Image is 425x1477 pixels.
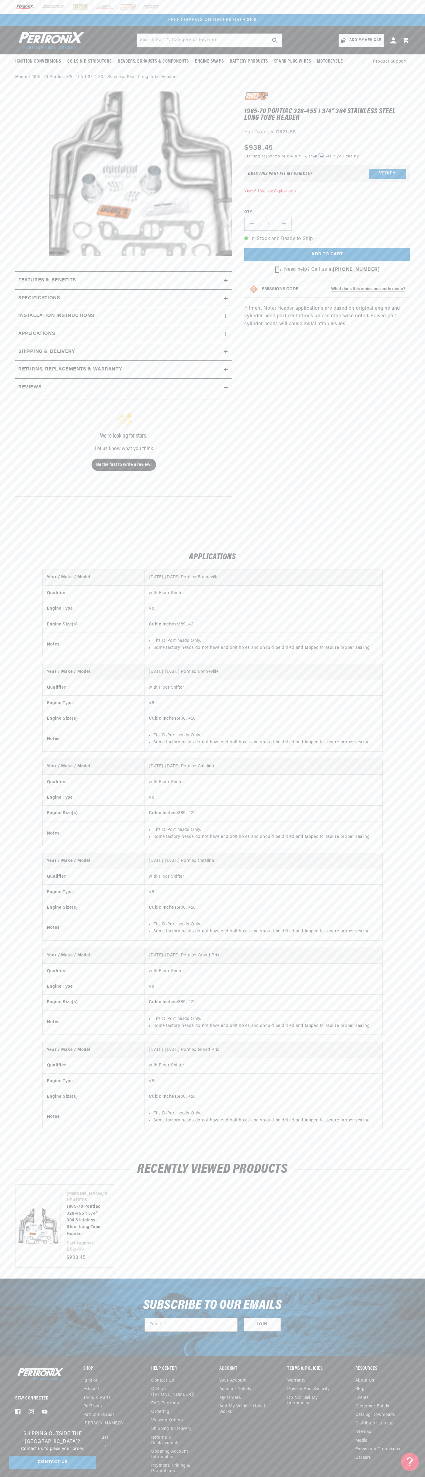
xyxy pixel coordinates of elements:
[314,54,346,69] summary: Motorcycle
[248,171,312,176] div: Does This part fit My vehicle?
[153,645,378,651] li: Some factory heads do not have end bolt holes and should be drilled and tapped to assure proper s...
[83,1402,103,1411] a: PerTronix
[43,821,145,845] th: Notes
[355,1445,402,1454] a: Emissions compliance
[18,384,41,391] h2: Reviews
[43,995,145,1010] th: Engine Size(s)
[287,1378,305,1385] a: Warranty
[244,235,410,243] p: In-Stock and Ready to Ship
[149,905,178,910] strong: Cubic Inches:
[145,1042,382,1058] td: [DATE]-[DATE] Pontiac Grand Prix
[118,58,189,65] span: Headers, Exhausts & Components
[67,58,112,65] span: Coils & Distributors
[244,91,410,333] div: Fitment Note: Header applications are based on original engine and cylinder head port centerlines...
[15,74,410,81] nav: breadcrumbs
[43,774,145,790] th: Qualifier
[67,1203,102,1238] a: 1965-70 Pontiac 326-455 1 3/4" 304 Stainless Steel Long Tube Header
[15,361,232,378] summary: Returns, Replacements & Warranty
[284,266,380,274] p: Need help? Call us at
[305,14,317,26] button: Translation missing: en.sections.announcements.next_announcement
[92,459,156,471] button: Be the first to write a review!
[143,1300,282,1311] h3: Subscribe to our emails
[249,284,259,294] img: Emissions code
[145,995,382,1010] td: 389, 421
[18,348,75,356] h2: Shipping & Delivery
[43,916,145,940] th: Notes
[153,827,378,833] li: Fits D-Port heads Only.
[145,774,382,790] td: with Floor Shifter
[355,1437,368,1445] a: Media
[145,570,382,585] td: [DATE]-[DATE] Pontiac Bonneville
[145,900,382,916] td: 400, 428
[355,1385,364,1393] a: Blog
[43,617,145,632] th: Engine Size(s)
[151,1425,191,1433] a: Shipping & Delivery
[153,1016,378,1022] li: Fits D-Port heads Only.
[9,1430,96,1446] h3: Shipping Outside the [GEOGRAPHIC_DATA]?
[266,155,273,158] span: $59
[149,622,178,627] strong: Cubic Inches:
[244,129,410,136] div: Part Number:
[145,869,382,884] td: with Floor Shifter
[244,248,410,262] button: Add to cart
[15,1395,64,1402] p: Stay Connected
[43,790,145,806] th: Engine Type
[145,1073,382,1089] td: V8
[219,1402,274,1416] a: Add My Vehicle: How It Works
[355,1378,374,1385] a: About Us
[153,921,378,928] li: Fits D-Port heads Only.
[83,1394,111,1402] a: Tools & Parts
[244,108,410,121] h1: 1965-70 Pontiac 326-455 1 3/4" 304 Stainless Steel Long Tube Header
[43,853,145,869] th: Year / Make / Model
[83,1419,133,1433] a: [PERSON_NAME]'s Headers
[120,17,305,23] div: 2 of 2
[355,1411,395,1419] a: Catalog Downloads
[274,58,311,65] span: Spark Plug Wires
[18,396,229,492] div: customer reviews
[262,287,405,292] button: EMISSIONS CODEWhat does this emissions code mean?
[18,312,94,320] h2: Installation instructions
[153,739,378,746] li: Some factory heads do not have end bolt holes and should be drilled and tapped to assure proper s...
[43,963,145,979] th: Qualifier
[43,1073,145,1089] th: Engine Type
[149,1000,178,1004] strong: Cubic Inches:
[151,1462,206,1475] a: Payment, Pricing & Promotions
[145,601,382,617] td: V8
[43,948,145,963] th: Year / Make / Model
[15,30,85,51] img: Pertronix
[29,433,219,439] div: We’re looking for stars!
[15,1367,64,1381] img: Pertronix
[244,153,359,159] p: Starting at /mo or 0% APR with .
[145,853,382,869] td: [DATE]-[DATE] Pontiac Catalina
[153,928,378,935] li: Some factory heads do not have end bolt holes and should be drilled and tapped to assure proper s...
[43,696,145,711] th: Engine Type
[145,963,382,979] td: with Floor Shifter
[15,307,232,325] summary: Installation instructions
[15,554,410,561] h2: Applications
[317,58,343,65] span: Motorcycle
[145,696,382,711] td: V8
[18,277,76,284] h2: Features & Benefits
[120,17,305,23] div: Announcement
[145,680,382,695] td: with Floor Shifter
[219,1385,251,1393] a: Account details
[145,711,382,727] td: 400, 428
[43,1058,145,1073] th: Qualifier
[15,290,232,307] summary: Specifications
[192,54,227,69] summary: Engine Swaps
[244,210,410,215] label: QTY
[355,1419,394,1428] a: Distributor Lookup
[355,1402,389,1411] a: Customer Builds
[313,153,324,158] span: Affirm
[43,869,145,884] th: Qualifier
[43,585,145,601] th: Qualifier
[145,585,382,601] td: with Floor Shifter
[18,330,55,338] span: Applications
[145,1318,237,1331] input: Email
[43,979,145,994] th: Engine Type
[43,900,145,916] th: Engine Size(s)
[339,34,384,47] a: Add my vehicle
[15,54,64,69] summary: Ignition Conversions
[373,54,410,69] summary: Product Support
[151,1408,169,1416] a: Ordering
